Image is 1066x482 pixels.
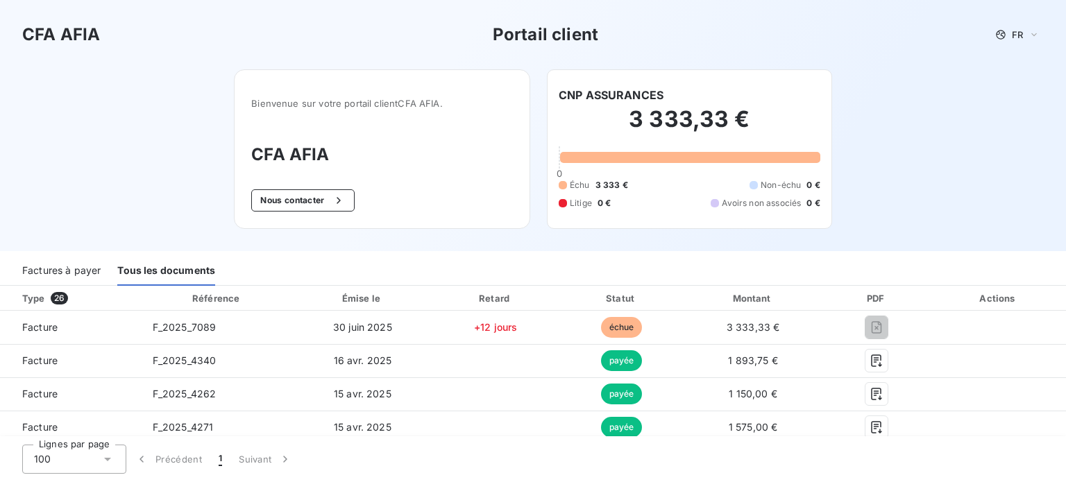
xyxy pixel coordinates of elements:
[192,293,239,304] div: Référence
[601,384,643,404] span: payée
[334,354,392,366] span: 16 avr. 2025
[570,179,590,191] span: Échu
[474,321,517,333] span: +12 jours
[333,321,392,333] span: 30 juin 2025
[601,317,643,338] span: échue
[251,189,354,212] button: Nous contacter
[14,291,139,305] div: Type
[493,22,598,47] h3: Portail client
[126,445,210,474] button: Précédent
[601,350,643,371] span: payée
[153,354,217,366] span: F_2025_4340
[153,321,217,333] span: F_2025_7089
[686,291,820,305] div: Montant
[210,445,230,474] button: 1
[11,420,130,434] span: Facture
[728,354,778,366] span: 1 893,75 €
[934,291,1063,305] div: Actions
[11,354,130,368] span: Facture
[51,292,68,304] span: 26
[117,257,215,286] div: Tous les documents
[557,168,562,179] span: 0
[598,197,611,209] span: 0 €
[806,179,820,191] span: 0 €
[11,387,130,401] span: Facture
[219,452,222,466] span: 1
[434,291,557,305] div: Retard
[729,421,778,433] span: 1 575,00 €
[251,142,513,167] h3: CFA AFIA
[34,452,51,466] span: 100
[727,321,780,333] span: 3 333,33 €
[595,179,628,191] span: 3 333 €
[729,388,777,399] span: 1 150,00 €
[153,388,217,399] span: F_2025_4262
[570,197,592,209] span: Litige
[722,197,801,209] span: Avoirs non associés
[334,388,391,399] span: 15 avr. 2025
[601,417,643,438] span: payée
[761,179,801,191] span: Non-échu
[825,291,929,305] div: PDF
[562,291,681,305] div: Statut
[559,105,820,147] h2: 3 333,33 €
[153,421,214,433] span: F_2025_4271
[251,98,513,109] span: Bienvenue sur votre portail client CFA AFIA .
[559,87,663,103] h6: CNP ASSURANCES
[806,197,820,209] span: 0 €
[22,22,100,47] h3: CFA AFIA
[22,257,101,286] div: Factures à payer
[296,291,429,305] div: Émise le
[1012,29,1023,40] span: FR
[334,421,391,433] span: 15 avr. 2025
[11,320,130,334] span: Facture
[230,445,301,474] button: Suivant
